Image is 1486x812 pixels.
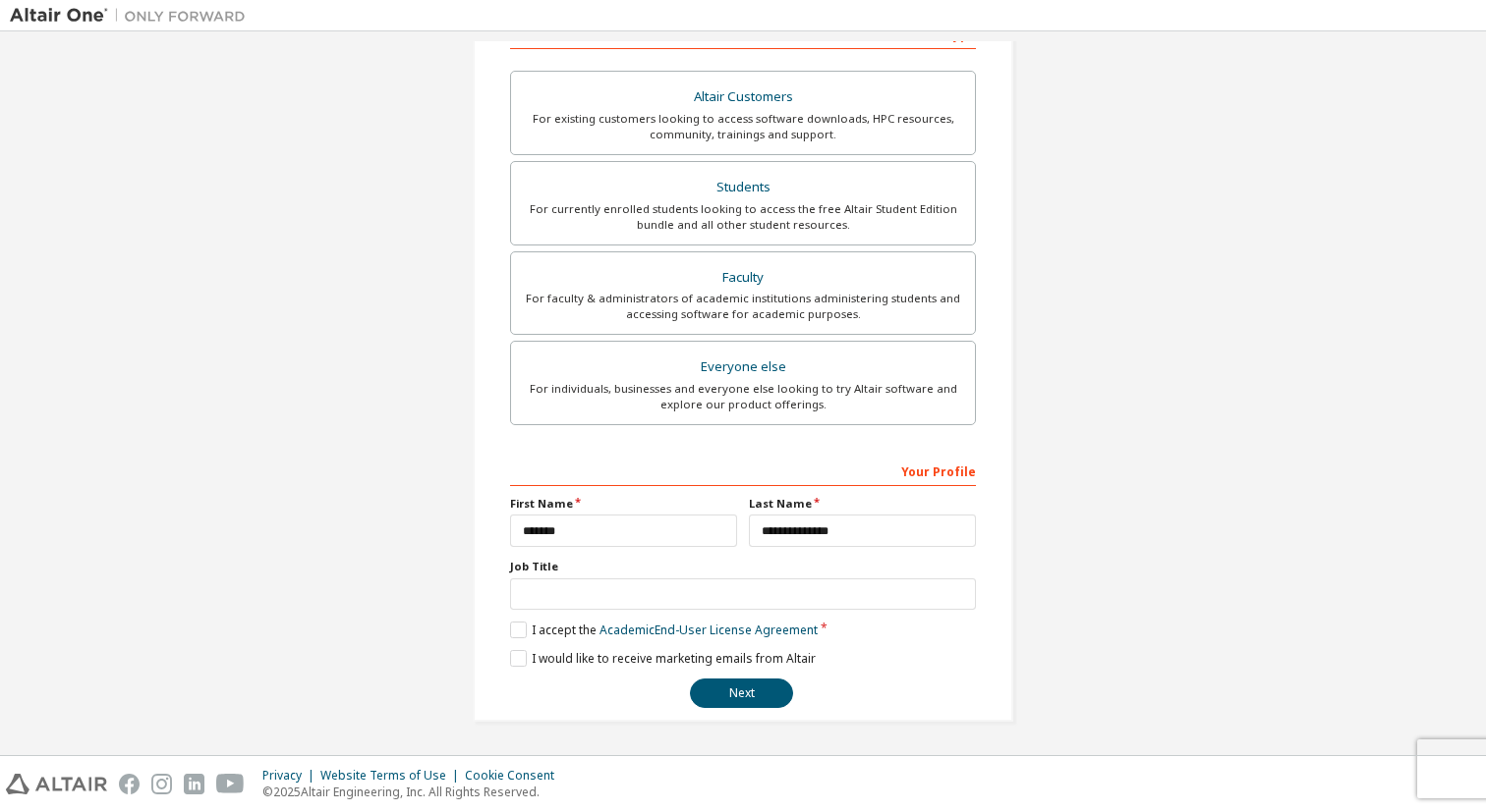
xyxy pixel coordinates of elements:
img: altair_logo.svg [6,774,107,794]
div: Privacy [262,768,320,784]
label: Job Title [510,559,976,574]
div: Everyone else [523,353,963,381]
div: Your Profile [510,455,976,486]
div: For existing customers looking to access software downloads, HPC resources, community, trainings ... [523,111,963,142]
img: linkedin.svg [184,774,204,794]
div: Cookie Consent [465,768,566,784]
img: youtube.svg [216,774,245,794]
button: Next [690,678,793,708]
div: Altair Customers [523,83,963,111]
label: First Name [510,496,737,512]
img: facebook.svg [119,774,140,794]
div: Website Terms of Use [320,768,465,784]
label: I would like to receive marketing emails from Altair [510,650,816,667]
label: Last Name [749,496,976,512]
div: Students [523,174,963,201]
div: For currently enrolled students looking to access the free Altair Student Edition bundle and all ... [523,201,963,233]
div: Faculty [523,264,963,292]
img: instagram.svg [151,774,172,794]
label: I accept the [510,622,818,638]
a: Academic End-User License Agreement [600,622,818,638]
p: © 2025 Altair Engineering, Inc. All Rights Reserved. [262,784,566,800]
div: For individuals, businesses and everyone else looking to try Altair software and explore our prod... [523,381,963,412]
img: Altair One [10,6,256,26]
div: For faculty & administrators of academic institutions administering students and accessing softwa... [523,291,963,322]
